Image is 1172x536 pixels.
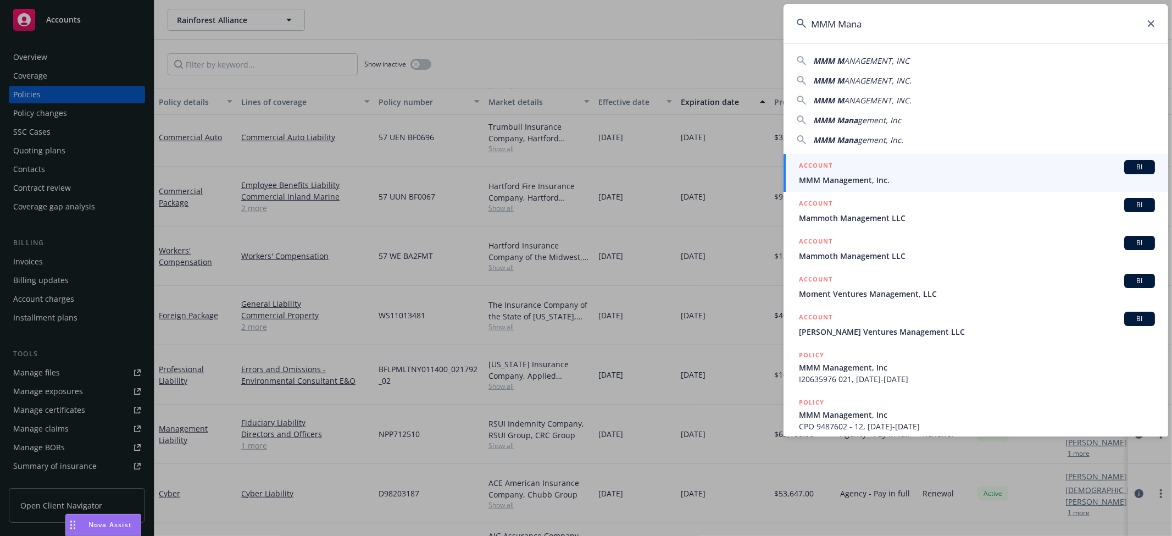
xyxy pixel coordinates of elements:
[799,198,832,211] h5: ACCOUNT
[844,95,912,106] span: ANAGEMENT, INC.
[799,288,1155,300] span: Moment Ventures Management, LLC
[799,350,824,361] h5: POLICY
[799,421,1155,432] span: CPO 9487602 - 12, [DATE]-[DATE]
[799,373,1155,385] span: I20635976 021, [DATE]-[DATE]
[799,236,832,249] h5: ACCOUNT
[1129,314,1151,324] span: BI
[813,75,844,86] span: MMM M
[1129,276,1151,286] span: BI
[88,520,132,529] span: Nova Assist
[1129,200,1151,210] span: BI
[1129,238,1151,248] span: BI
[813,135,858,145] span: MMM Mana
[799,174,1155,186] span: MMM Management, Inc.
[784,230,1168,268] a: ACCOUNTBIMammoth Management LLC
[813,56,844,66] span: MMM M
[784,192,1168,230] a: ACCOUNTBIMammoth Management LLC
[784,154,1168,192] a: ACCOUNTBIMMM Management, Inc.
[799,397,824,408] h5: POLICY
[784,306,1168,344] a: ACCOUNTBI[PERSON_NAME] Ventures Management LLC
[858,115,901,125] span: gement, Inc
[799,326,1155,338] span: [PERSON_NAME] Ventures Management LLC
[844,75,912,86] span: ANAGEMENT, INC.
[784,344,1168,391] a: POLICYMMM Management, IncI20635976 021, [DATE]-[DATE]
[784,4,1168,43] input: Search...
[1129,162,1151,172] span: BI
[66,515,80,535] div: Drag to move
[799,212,1155,224] span: Mammoth Management LLC
[858,135,903,145] span: gement, Inc.
[799,274,832,287] h5: ACCOUNT
[799,409,1155,421] span: MMM Management, Inc
[784,268,1168,306] a: ACCOUNTBIMoment Ventures Management, LLC
[65,514,141,536] button: Nova Assist
[799,160,832,173] h5: ACCOUNT
[813,95,844,106] span: MMM M
[813,115,858,125] span: MMM Mana
[784,391,1168,438] a: POLICYMMM Management, IncCPO 9487602 - 12, [DATE]-[DATE]
[799,362,1155,373] span: MMM Management, Inc
[844,56,909,66] span: ANAGEMENT, INC
[799,250,1155,262] span: Mammoth Management LLC
[799,312,832,325] h5: ACCOUNT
